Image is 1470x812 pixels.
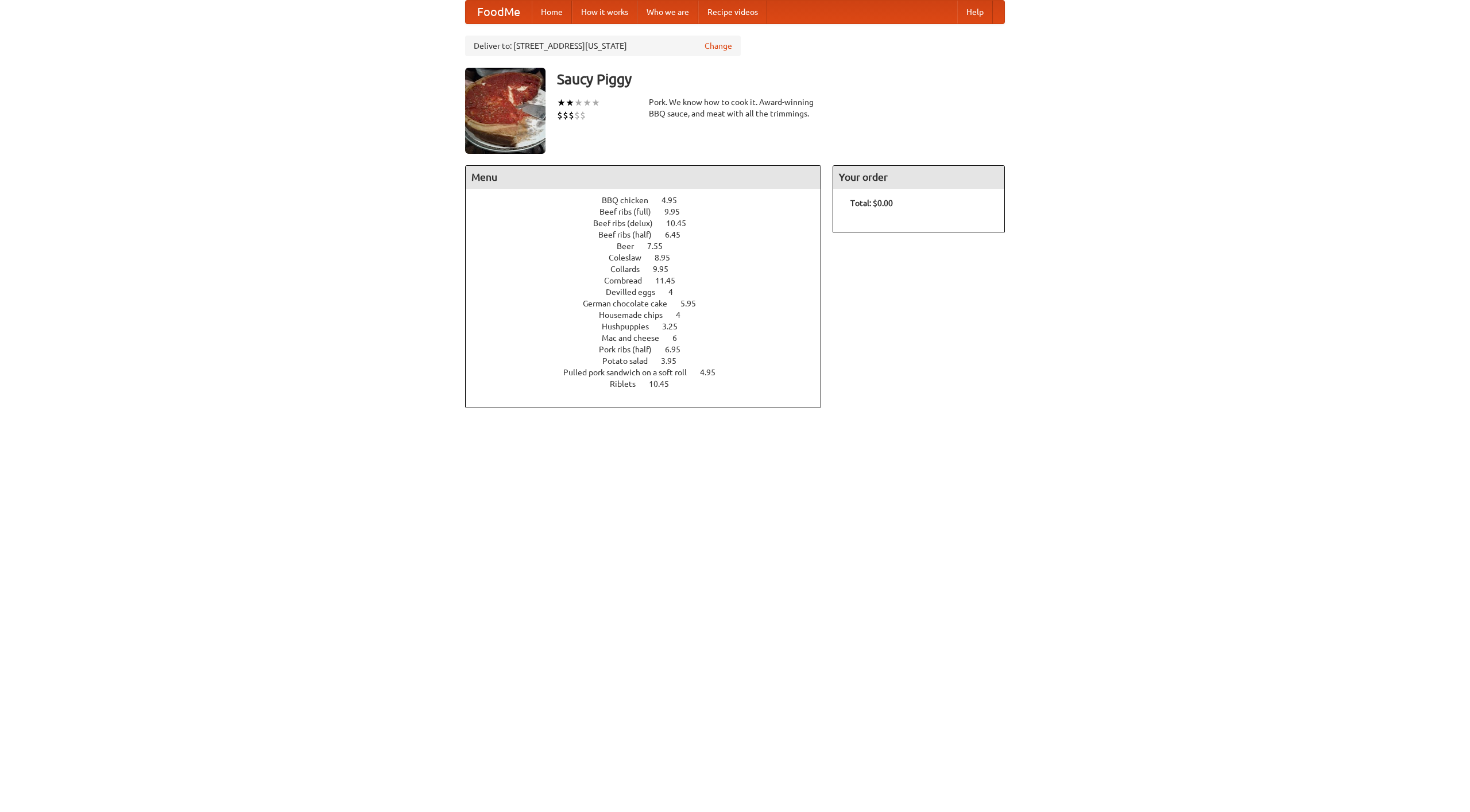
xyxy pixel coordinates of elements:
span: 4.95 [700,368,727,377]
span: 9.95 [653,265,680,274]
span: Mac and cheese [602,333,671,343]
span: Devilled eggs [606,287,667,297]
span: 4 [676,310,692,320]
a: Coleslaw 8.95 [609,253,691,262]
a: Collards 9.95 [610,265,690,274]
a: Beef ribs (delux) 10.45 [593,219,707,228]
span: Cornbread [604,276,653,285]
span: 4 [668,287,684,297]
a: Beer 7.55 [617,242,684,251]
span: Potato salad [602,356,659,366]
a: Hushpuppies 3.25 [602,322,699,331]
li: ★ [574,96,583,109]
span: 10.45 [666,219,698,228]
li: $ [580,109,586,122]
span: 10.45 [649,379,680,388]
span: 7.55 [647,242,674,251]
span: 3.25 [662,322,689,331]
div: Pork. We know how to cook it. Award-winning BBQ sauce, and meat with all the trimmings. [649,96,821,119]
b: Total: $0.00 [850,199,893,208]
li: $ [557,109,563,122]
a: Pulled pork sandwich on a soft roll 4.95 [563,368,737,377]
span: Pork ribs (half) [599,345,663,354]
div: Deliver to: [STREET_ADDRESS][US_STATE] [465,36,741,56]
a: Riblets 10.45 [610,379,690,388]
span: Housemade chips [599,310,674,320]
img: angular.jpg [465,68,546,154]
a: Change [705,40,732,52]
span: Beef ribs (full) [599,207,663,216]
a: Cornbread 11.45 [604,276,697,285]
a: How it works [572,1,637,24]
a: Beef ribs (full) 9.95 [599,207,701,216]
a: German chocolate cake 5.95 [583,299,717,308]
li: ★ [591,96,600,109]
span: Beer [617,242,645,251]
li: ★ [583,96,591,109]
a: Pork ribs (half) 6.95 [599,345,702,354]
a: Potato salad 3.95 [602,356,698,366]
span: BBQ chicken [602,196,660,205]
span: German chocolate cake [583,299,679,308]
span: Hushpuppies [602,322,660,331]
a: Home [532,1,572,24]
span: Pulled pork sandwich on a soft roll [563,368,698,377]
li: ★ [566,96,574,109]
span: 9.95 [664,207,691,216]
span: Collards [610,265,651,274]
a: Mac and cheese 6 [602,333,698,343]
li: $ [574,109,580,122]
a: Who we are [637,1,698,24]
a: Help [957,1,993,24]
a: Beef ribs (half) 6.45 [598,230,702,239]
li: $ [568,109,574,122]
li: $ [563,109,568,122]
h4: Your order [833,166,1004,189]
a: Devilled eggs 4 [606,287,694,297]
a: BBQ chicken 4.95 [602,196,698,205]
span: 8.95 [655,253,682,262]
a: Recipe videos [698,1,767,24]
span: Beef ribs (half) [598,230,663,239]
span: Riblets [610,379,647,388]
span: 6 [672,333,688,343]
span: Beef ribs (delux) [593,219,664,228]
span: 6.95 [665,345,692,354]
a: FoodMe [466,1,532,24]
a: Housemade chips 4 [599,310,702,320]
span: 5.95 [680,299,707,308]
h4: Menu [466,166,821,189]
span: 4.95 [661,196,688,205]
span: 3.95 [661,356,688,366]
span: 6.45 [665,230,692,239]
li: ★ [557,96,566,109]
span: 11.45 [655,276,687,285]
h3: Saucy Piggy [557,68,1005,91]
span: Coleslaw [609,253,653,262]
